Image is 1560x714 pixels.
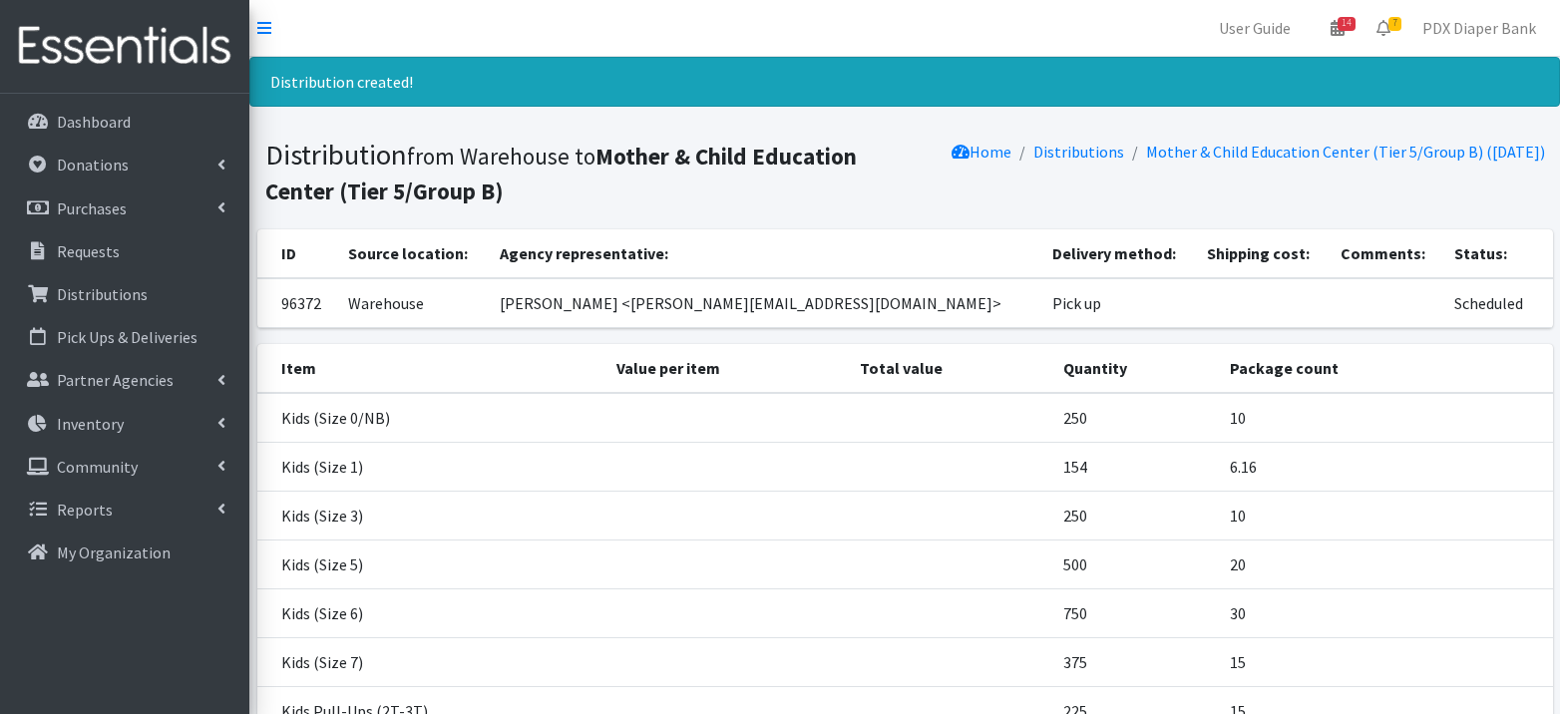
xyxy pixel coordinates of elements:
td: 154 [1051,443,1219,492]
th: Total value [848,344,1051,393]
th: Item [257,344,605,393]
td: [PERSON_NAME] <[PERSON_NAME][EMAIL_ADDRESS][DOMAIN_NAME]> [488,278,1040,328]
td: Pick up [1040,278,1196,328]
td: Kids (Size 1) [257,443,605,492]
td: 750 [1051,589,1219,638]
th: Delivery method: [1040,229,1196,278]
td: 30 [1218,589,1552,638]
p: Purchases [57,198,127,218]
p: Distributions [57,284,148,304]
td: 250 [1051,492,1219,540]
a: PDX Diaper Bank [1406,8,1552,48]
th: Status: [1442,229,1552,278]
td: 6.16 [1218,443,1552,492]
th: Source location: [336,229,487,278]
small: from Warehouse to [265,142,857,205]
a: Requests [8,231,241,271]
a: Inventory [8,404,241,444]
td: Kids (Size 5) [257,540,605,589]
a: Reports [8,490,241,530]
th: Shipping cost: [1195,229,1328,278]
td: Kids (Size 7) [257,638,605,687]
h1: Distribution [265,138,898,206]
th: Agency representative: [488,229,1040,278]
a: Donations [8,145,241,184]
a: Distributions [8,274,241,314]
td: 250 [1051,393,1219,443]
a: Community [8,447,241,487]
td: 96372 [257,278,337,328]
img: HumanEssentials [8,13,241,80]
th: Value per item [604,344,848,393]
p: Pick Ups & Deliveries [57,327,197,347]
p: Dashboard [57,112,131,132]
a: Distributions [1033,142,1124,162]
td: 20 [1218,540,1552,589]
td: 10 [1218,492,1552,540]
span: 7 [1388,17,1401,31]
a: Purchases [8,188,241,228]
a: Dashboard [8,102,241,142]
th: Quantity [1051,344,1219,393]
a: 14 [1315,8,1361,48]
th: Comments: [1329,229,1443,278]
td: 10 [1218,393,1552,443]
a: Pick Ups & Deliveries [8,317,241,357]
p: Requests [57,241,120,261]
p: Reports [57,500,113,520]
b: Mother & Child Education Center (Tier 5/Group B) [265,142,857,205]
td: 15 [1218,638,1552,687]
td: Kids (Size 0/NB) [257,393,605,443]
a: My Organization [8,533,241,572]
td: 375 [1051,638,1219,687]
span: 14 [1338,17,1356,31]
td: Kids (Size 3) [257,492,605,540]
p: My Organization [57,542,171,562]
a: User Guide [1203,8,1307,48]
p: Partner Agencies [57,370,174,390]
td: 500 [1051,540,1219,589]
th: ID [257,229,337,278]
p: Inventory [57,414,124,434]
td: Kids (Size 6) [257,589,605,638]
a: Home [952,142,1011,162]
div: Distribution created! [249,57,1560,107]
td: Warehouse [336,278,487,328]
a: Mother & Child Education Center (Tier 5/Group B) ([DATE]) [1146,142,1545,162]
p: Donations [57,155,129,175]
a: 7 [1361,8,1406,48]
a: Partner Agencies [8,360,241,400]
th: Package count [1218,344,1552,393]
p: Community [57,457,138,477]
td: Scheduled [1442,278,1552,328]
